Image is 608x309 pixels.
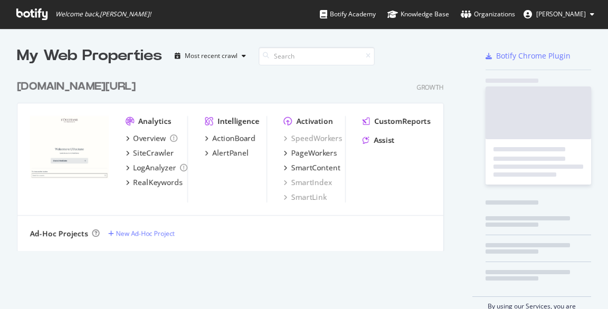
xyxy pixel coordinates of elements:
a: SmartIndex [284,177,332,188]
div: Intelligence [217,116,259,127]
a: SmartLink [284,192,327,202]
div: Growth [416,83,444,92]
a: Assist [363,135,395,146]
div: Assist [374,135,395,146]
a: SpeedWorkers [284,133,343,143]
a: [DOMAIN_NAME][URL] [17,79,140,94]
div: My Web Properties [17,45,162,66]
a: SiteCrawler [126,148,174,158]
div: ActionBoard [212,133,255,143]
input: Search [259,47,375,65]
div: SiteCrawler [133,148,174,158]
div: AlertPanel [212,148,249,158]
div: CustomReports [374,116,431,127]
div: Overview [133,133,166,143]
span: Welcome back, [PERSON_NAME] ! [55,10,151,18]
a: New Ad-Hoc Project [108,229,175,238]
a: Botify Chrome Plugin [486,51,571,61]
div: Analytics [138,116,171,127]
div: Activation [297,116,333,127]
div: Botify Chrome Plugin [496,51,571,61]
span: Michelle Moore [536,9,586,18]
div: Knowledge Base [387,9,449,20]
a: ActionBoard [205,133,255,143]
a: PageWorkers [284,148,337,158]
button: [PERSON_NAME] [515,6,603,23]
div: LogAnalyzer [133,162,176,173]
a: RealKeywords [126,177,183,188]
button: Most recent crawl [170,47,250,64]
div: grid [17,66,452,251]
div: RealKeywords [133,177,183,188]
a: LogAnalyzer [126,162,187,173]
div: Organizations [461,9,515,20]
div: Botify Academy [320,9,376,20]
div: PageWorkers [291,148,337,158]
div: New Ad-Hoc Project [116,229,175,238]
div: [DOMAIN_NAME][URL] [17,79,136,94]
img: loccitane.com/en-us/ [30,116,109,179]
a: AlertPanel [205,148,249,158]
a: Overview [126,133,177,143]
div: SmartContent [291,162,340,173]
a: SmartContent [284,162,340,173]
div: Most recent crawl [185,53,237,59]
div: Ad-Hoc Projects [30,228,88,239]
a: CustomReports [363,116,431,127]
